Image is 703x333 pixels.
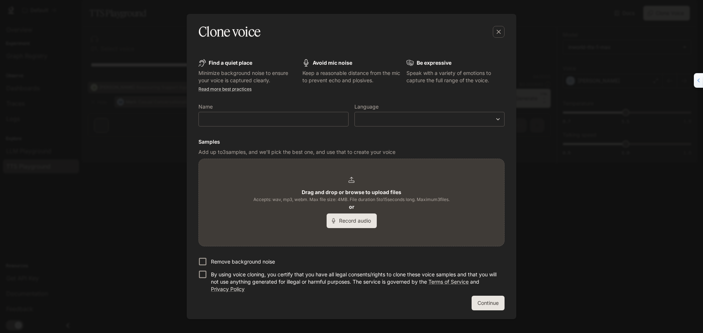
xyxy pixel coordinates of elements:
[302,189,401,195] b: Drag and drop or browse to upload files
[198,69,297,84] p: Minimize background noise to ensure your voice is captured clearly.
[198,138,505,145] h6: Samples
[406,69,505,84] p: Speak with a variety of emotions to capture the full range of the voice.
[198,86,252,92] a: Read more best practices
[211,258,275,265] p: Remove background noise
[198,23,260,41] h5: Clone voice
[355,116,504,123] div: ​
[327,213,377,228] button: Record audio
[211,271,499,293] p: By using voice cloning, you certify that you have all legal consents/rights to clone these voice ...
[209,60,252,66] b: Find a quiet place
[253,196,450,203] span: Accepts: wav, mp3, webm. Max file size: 4MB. File duration 5 to 15 seconds long. Maximum 3 files.
[211,286,245,292] a: Privacy Policy
[198,148,505,156] p: Add up to 3 samples, and we'll pick the best one, and use that to create your voice
[313,60,352,66] b: Avoid mic noise
[428,279,469,285] a: Terms of Service
[354,104,379,109] p: Language
[472,296,505,310] button: Continue
[198,104,213,109] p: Name
[417,60,451,66] b: Be expressive
[349,204,354,210] b: or
[302,69,401,84] p: Keep a reasonable distance from the mic to prevent echo and plosives.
